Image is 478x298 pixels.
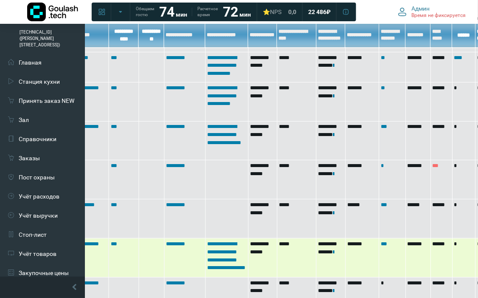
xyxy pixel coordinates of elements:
[412,12,466,19] span: Время не фиксируется
[270,9,281,15] span: NPS
[393,3,471,21] button: Админ Время не фиксируется
[197,6,218,18] span: Расчетное время
[131,4,256,20] a: Обещаем гостю 74 мин Расчетное время 72 мин
[27,3,78,21] img: Логотип компании Goulash.tech
[288,8,296,16] span: 0,0
[308,8,326,16] span: 22 486
[412,5,430,12] span: Админ
[239,11,251,18] span: мин
[159,4,174,20] strong: 74
[258,4,301,20] a: ⭐NPS 0,0
[263,8,281,16] div: ⭐
[326,8,331,16] span: ₽
[176,11,187,18] span: мин
[223,4,238,20] strong: 72
[303,4,336,20] a: 22 486 ₽
[136,6,154,18] span: Обещаем гостю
